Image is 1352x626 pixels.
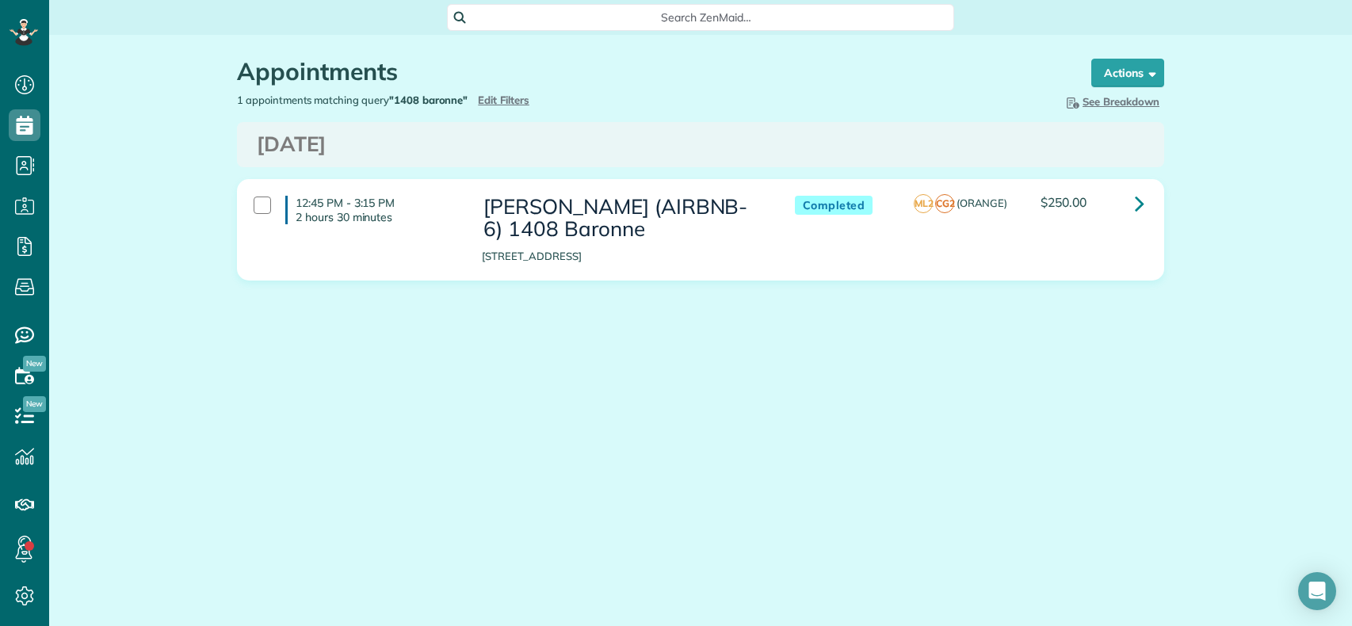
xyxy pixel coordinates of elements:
[1091,59,1164,87] button: Actions
[935,194,954,213] span: CG2
[237,59,1061,85] h1: Appointments
[478,94,529,106] a: Edit Filters
[389,94,468,106] strong: "1408 baronne"
[296,210,458,224] p: 2 hours 30 minutes
[957,197,1008,209] span: (ORANGE)
[225,93,701,108] div: 1 appointments matching query
[285,196,458,224] h4: 12:45 PM - 3:15 PM
[1064,95,1159,108] span: See Breakdown
[482,196,762,241] h3: [PERSON_NAME] (AIRBNB-6) 1408 Baronne
[23,356,46,372] span: New
[1041,194,1087,210] span: $250.00
[482,249,762,264] p: [STREET_ADDRESS]
[1059,93,1164,110] button: See Breakdown
[914,194,933,213] span: ML2
[1298,572,1336,610] div: Open Intercom Messenger
[23,396,46,412] span: New
[257,133,1144,156] h3: [DATE]
[795,196,873,216] span: Completed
